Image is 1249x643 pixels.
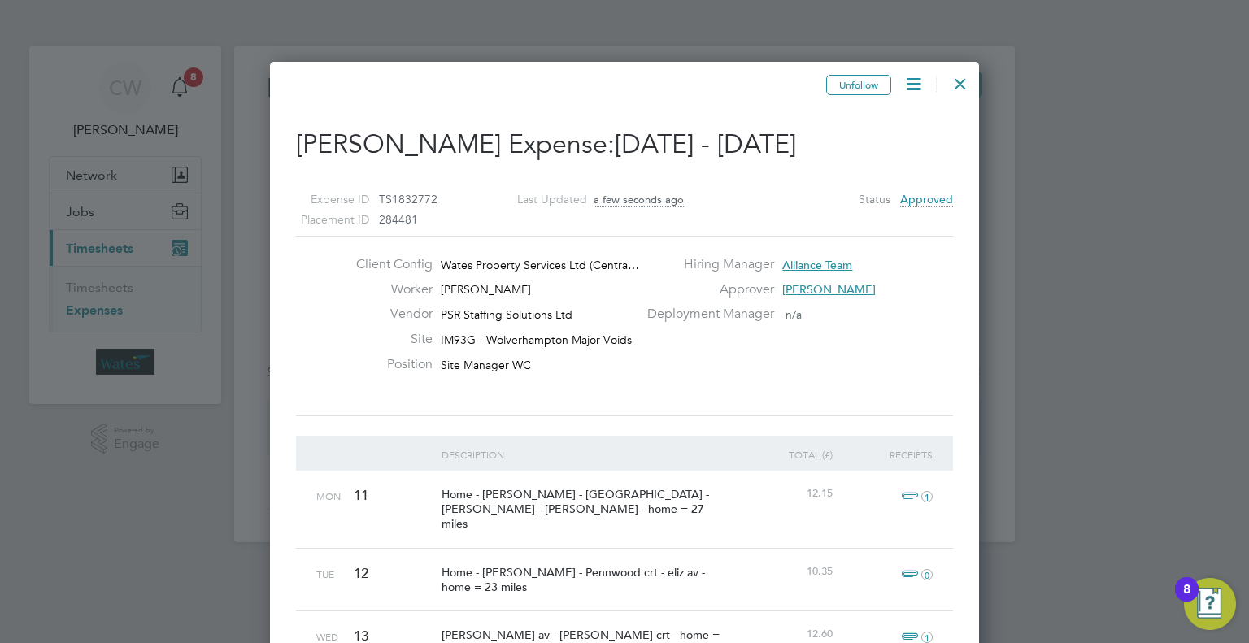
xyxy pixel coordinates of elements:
button: Open Resource Center, 8 new notifications [1184,578,1236,630]
label: Worker [343,281,433,298]
i: 0 [921,569,933,580]
label: Last Updated [494,189,587,210]
span: IM93G - Wolverhampton Major Voids [441,332,632,347]
label: Site [343,331,433,348]
label: Status [859,189,890,210]
div: Description [437,436,738,473]
button: Unfollow [826,75,891,96]
label: Position [343,356,433,373]
span: Tue [316,567,334,580]
label: Client Config [343,256,433,273]
span: Approved [900,192,953,207]
span: [DATE] - [DATE] [615,128,796,160]
span: Site Manager WC [441,358,531,372]
span: [PERSON_NAME] [782,282,876,297]
label: Placement ID [276,210,369,230]
span: n/a [786,307,802,322]
span: 12.15 [807,486,833,500]
div: Receipts [837,436,937,473]
div: Total (£) [737,436,837,473]
span: a few seconds ago [594,193,684,207]
span: PSR Staffing Solutions Ltd [441,307,572,322]
span: 10.35 [807,564,833,578]
span: TS1832772 [379,192,437,206]
span: Home - [PERSON_NAME] - [GEOGRAPHIC_DATA] - [PERSON_NAME] - [PERSON_NAME] - home = 27 miles [442,487,709,531]
div: 8 [1183,589,1190,610]
span: [PERSON_NAME] [441,282,531,297]
i: 1 [921,632,933,643]
label: Deployment Manager [638,306,774,323]
label: Approver [638,281,774,298]
span: 12.60 [807,627,833,641]
span: 11 [354,487,368,504]
span: Home - [PERSON_NAME] - Pennwood crt - eliz av - home = 23 miles [442,565,705,594]
span: Alliance Team [782,258,852,272]
i: 1 [921,491,933,502]
label: Vendor [343,306,433,323]
span: 284481 [379,212,418,227]
span: Mon [316,489,341,502]
span: Wed [316,630,338,643]
span: 12 [354,565,368,582]
label: Hiring Manager [638,256,774,273]
span: Wates Property Services Ltd (Centra… [441,258,639,272]
h2: [PERSON_NAME] Expense: [296,128,953,162]
label: Expense ID [276,189,369,210]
